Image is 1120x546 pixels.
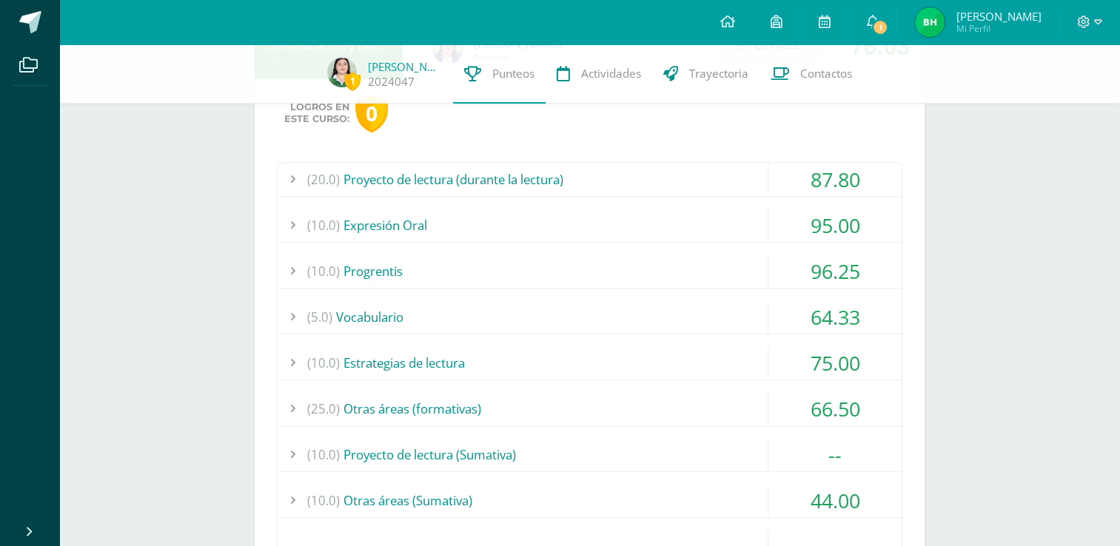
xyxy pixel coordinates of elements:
[956,22,1041,35] span: Mi Perfil
[872,19,888,36] span: 1
[278,209,902,242] div: Expresión Oral
[768,209,902,242] div: 95.00
[278,346,902,380] div: Estrategias de lectura
[368,59,442,74] a: [PERSON_NAME]
[768,346,902,380] div: 75.00
[307,346,340,380] span: (10.0)
[278,484,902,517] div: Otras áreas (Sumativa)
[768,392,902,425] div: 66.50
[768,484,902,517] div: 44.00
[689,66,748,81] span: Trayectoria
[278,255,902,288] div: Progrentis
[307,255,340,288] span: (10.0)
[546,44,652,104] a: Actividades
[355,95,388,132] div: 0
[768,300,902,334] div: 64.33
[759,44,863,104] a: Contactos
[307,300,332,334] span: (5.0)
[581,66,641,81] span: Actividades
[453,44,546,104] a: Punteos
[278,392,902,425] div: Otras áreas (formativas)
[307,438,340,471] span: (10.0)
[278,438,902,471] div: Proyecto de lectura (Sumativa)
[956,9,1041,24] span: [PERSON_NAME]
[768,438,902,471] div: --
[307,209,340,242] span: (10.0)
[307,484,340,517] span: (10.0)
[652,44,759,104] a: Trayectoria
[915,7,945,37] img: 7e8f4bfdf5fac32941a4a2fa2799f9b6.png
[492,66,534,81] span: Punteos
[368,74,415,90] a: 2024047
[768,163,902,196] div: 87.80
[307,392,340,425] span: (25.0)
[800,66,852,81] span: Contactos
[278,300,902,334] div: Vocabulario
[344,72,361,90] span: 1
[327,58,357,87] img: 66ee61d5778ad043d47c5ceb8c8725b2.png
[284,101,349,125] span: Logros en este curso:
[307,163,340,196] span: (20.0)
[278,163,902,196] div: Proyecto de lectura (durante la lectura)
[768,255,902,288] div: 96.25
